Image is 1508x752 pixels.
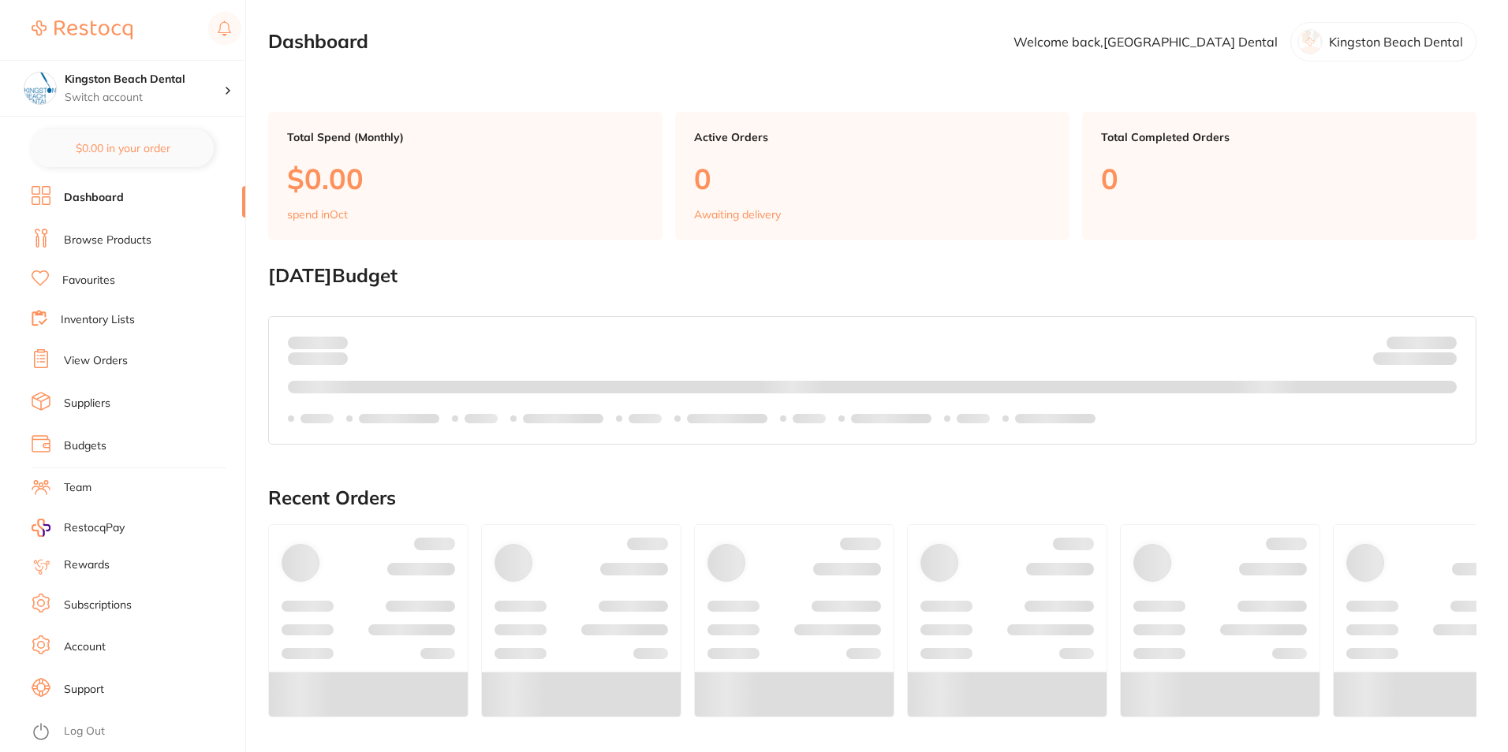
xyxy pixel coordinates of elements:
[851,412,931,425] p: Labels extended
[629,412,662,425] p: Labels
[694,208,781,221] p: Awaiting delivery
[694,162,1051,195] p: 0
[957,412,990,425] p: Labels
[1429,355,1457,369] strong: $0.00
[694,131,1051,143] p: Active Orders
[64,598,132,613] a: Subscriptions
[523,412,603,425] p: Labels extended
[287,131,644,143] p: Total Spend (Monthly)
[64,520,125,536] span: RestocqPay
[687,412,767,425] p: Labels extended
[288,336,348,348] p: Spent:
[1329,35,1463,49] p: Kingston Beach Dental
[793,412,826,425] p: Labels
[32,20,133,39] img: Restocq Logo
[32,519,50,537] img: RestocqPay
[32,720,241,745] button: Log Out
[288,349,348,368] p: month
[64,682,104,698] a: Support
[1373,349,1457,368] p: Remaining:
[32,12,133,48] a: Restocq Logo
[287,208,348,221] p: spend in Oct
[1015,412,1096,425] p: Labels extended
[64,480,91,496] a: Team
[65,90,224,106] p: Switch account
[268,112,663,240] a: Total Spend (Monthly)$0.00spend inOct
[64,438,106,454] a: Budgets
[61,312,135,328] a: Inventory Lists
[64,724,105,739] a: Log Out
[268,265,1476,287] h2: [DATE] Budget
[320,335,348,349] strong: $0.00
[1387,336,1457,348] p: Budget:
[359,412,439,425] p: Labels extended
[1013,35,1278,49] p: Welcome back, [GEOGRAPHIC_DATA] Dental
[62,273,115,289] a: Favourites
[268,31,368,53] h2: Dashboard
[675,112,1069,240] a: Active Orders0Awaiting delivery
[64,233,151,248] a: Browse Products
[64,557,110,573] a: Rewards
[287,162,644,195] p: $0.00
[1101,131,1458,143] p: Total Completed Orders
[300,412,334,425] p: Labels
[465,412,498,425] p: Labels
[1101,162,1458,195] p: 0
[32,129,214,167] button: $0.00 in your order
[65,72,224,87] h4: Kingston Beach Dental
[64,190,124,206] a: Dashboard
[32,519,125,537] a: RestocqPay
[24,73,56,104] img: Kingston Beach Dental
[64,396,110,411] a: Suppliers
[1082,112,1476,240] a: Total Completed Orders0
[64,639,106,655] a: Account
[1426,335,1457,349] strong: $NaN
[64,353,128,369] a: View Orders
[268,487,1476,509] h2: Recent Orders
